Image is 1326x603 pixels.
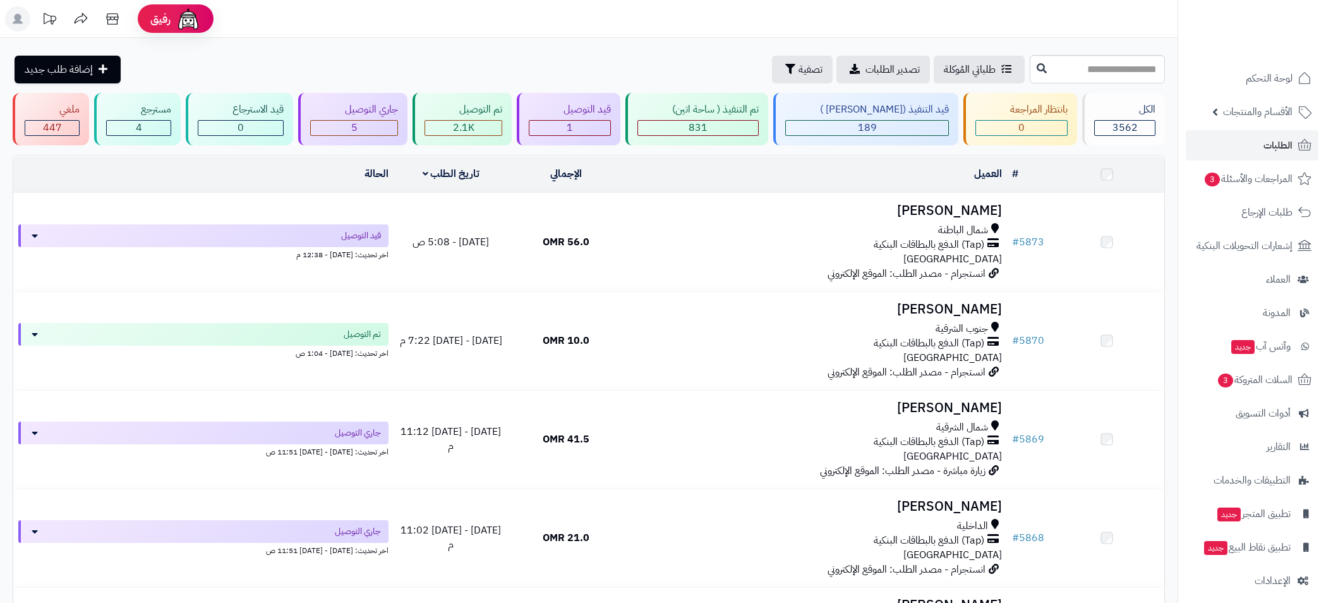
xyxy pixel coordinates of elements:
span: جديد [1204,541,1227,555]
span: طلبات الإرجاع [1241,204,1293,221]
span: العملاء [1266,271,1291,288]
a: السلات المتروكة3 [1186,365,1318,395]
span: # [1012,333,1019,348]
a: العملاء [1186,264,1318,295]
div: قيد التوصيل [529,102,611,117]
a: جاري التوصيل 5 [296,93,410,145]
span: 831 [689,120,708,135]
span: رفيق [150,11,171,27]
span: [DATE] - 5:08 ص [413,234,489,250]
div: اخر تحديث: [DATE] - 12:38 م [18,247,389,260]
a: إضافة طلب جديد [15,56,121,83]
span: 0 [238,120,244,135]
a: بانتظار المراجعة 0 [961,93,1080,145]
div: 2085 [425,121,502,135]
span: [DATE] - [DATE] 7:22 م [400,333,502,348]
img: ai-face.png [176,6,201,32]
span: شمال الشرقية [936,420,988,435]
a: طلبات الإرجاع [1186,197,1318,228]
span: 10.0 OMR [543,333,589,348]
div: 0 [976,121,1067,135]
a: وآتس آبجديد [1186,331,1318,362]
span: [GEOGRAPHIC_DATA] [903,350,1002,365]
span: الإعدادات [1255,572,1291,590]
a: الكل3562 [1080,93,1167,145]
span: لوحة التحكم [1246,70,1293,87]
span: 447 [43,120,62,135]
span: زيارة مباشرة - مصدر الطلب: الموقع الإلكتروني [820,463,985,478]
div: اخر تحديث: [DATE] - [DATE] 11:51 ص [18,543,389,556]
span: 3 [1205,173,1220,186]
a: الإجمالي [550,166,582,181]
span: المدونة [1263,304,1291,322]
span: انستجرام - مصدر الطلب: الموقع الإلكتروني [828,365,985,380]
a: مسترجع 4 [92,93,183,145]
a: # [1012,166,1018,181]
span: [GEOGRAPHIC_DATA] [903,547,1002,563]
a: #5870 [1012,333,1044,348]
a: قيد التنفيذ ([PERSON_NAME] ) 189 [771,93,961,145]
span: الأقسام والمنتجات [1223,103,1293,121]
span: انستجرام - مصدر الطلب: الموقع الإلكتروني [828,266,985,281]
span: التقارير [1267,438,1291,456]
div: اخر تحديث: [DATE] - [DATE] 11:51 ص [18,444,389,458]
div: 5 [311,121,397,135]
div: 4 [107,121,171,135]
span: 5 [351,120,358,135]
a: #5873 [1012,234,1044,250]
span: [DATE] - [DATE] 11:12 م [401,424,501,454]
h3: [PERSON_NAME] [629,204,1002,218]
a: #5868 [1012,530,1044,545]
a: ملغي 447 [10,93,92,145]
a: الحالة [365,166,389,181]
span: قيد التوصيل [341,229,381,242]
div: 0 [198,121,283,135]
a: إشعارات التحويلات البنكية [1186,231,1318,261]
button: تصفية [772,56,833,83]
a: قيد الاسترجاع 0 [183,93,296,145]
span: الداخلية [957,519,988,533]
span: شمال الباطنة [938,223,988,238]
a: التقارير [1186,432,1318,462]
span: [GEOGRAPHIC_DATA] [903,252,1002,267]
a: المراجعات والأسئلة3 [1186,164,1318,194]
span: 0 [1018,120,1025,135]
a: تم التنفيذ ( ساحة اتين) 831 [623,93,771,145]
div: جاري التوصيل [310,102,398,117]
span: 3 [1218,374,1233,387]
a: #5869 [1012,432,1044,447]
h3: [PERSON_NAME] [629,401,1002,415]
span: وآتس آب [1230,338,1291,355]
a: التطبيقات والخدمات [1186,465,1318,496]
div: 1 [529,121,610,135]
span: أدوات التسويق [1236,405,1291,422]
span: # [1012,234,1019,250]
div: 189 [786,121,948,135]
span: # [1012,530,1019,545]
span: (Tap) الدفع بالبطاقات البنكية [874,336,984,351]
div: الكل [1094,102,1155,117]
div: اخر تحديث: [DATE] - 1:04 ص [18,346,389,359]
span: 41.5 OMR [543,432,589,447]
a: تحديثات المنصة [33,6,65,35]
span: تطبيق المتجر [1216,505,1291,523]
span: الطلبات [1263,137,1293,154]
div: 447 [25,121,79,135]
div: قيد الاسترجاع [198,102,284,117]
span: (Tap) الدفع بالبطاقات البنكية [874,435,984,449]
span: جاري التوصيل [335,427,381,439]
div: تم التنفيذ ( ساحة اتين) [637,102,759,117]
span: جديد [1217,508,1241,521]
h3: [PERSON_NAME] [629,302,1002,317]
span: 1 [567,120,573,135]
a: المدونة [1186,298,1318,328]
a: تصدير الطلبات [836,56,930,83]
span: (Tap) الدفع بالبطاقات البنكية [874,533,984,548]
span: 56.0 OMR [543,234,589,250]
a: الإعدادات [1186,566,1318,596]
a: قيد التوصيل 1 [514,93,623,145]
span: إضافة طلب جديد [25,62,93,77]
a: أدوات التسويق [1186,398,1318,429]
span: تصدير الطلبات [865,62,920,77]
div: بانتظار المراجعة [975,102,1068,117]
